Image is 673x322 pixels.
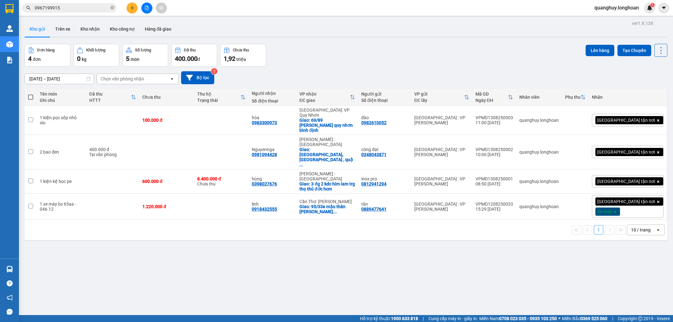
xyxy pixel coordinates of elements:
th: Toggle SortBy [472,89,516,106]
span: Xe máy [597,209,612,214]
strong: 1900 633 818 [391,316,418,321]
svg: open [169,76,174,81]
div: [GEOGRAPHIC_DATA] : VP [PERSON_NAME] [414,176,469,186]
div: Chưa thu [233,48,249,52]
div: 1.220.000 đ [142,204,191,209]
div: 0983300973 [252,120,277,125]
div: Người gửi [361,91,408,97]
span: [GEOGRAPHIC_DATA] tận nơi [597,149,655,155]
button: 1 [594,225,603,235]
div: Mã GD [475,91,508,97]
div: Số lượng [135,48,151,52]
div: VP nhận [299,91,350,97]
div: 08:50 [DATE] [475,181,513,186]
div: Giao: 69/89 ngô mây quy nhơn bình định [299,118,355,133]
th: Toggle SortBy [562,89,589,106]
div: Chọn văn phòng nhận [101,76,144,82]
img: icon-new-feature [647,5,652,11]
div: quanghuy.longhoan [519,118,559,123]
input: Select a date range. [25,74,94,84]
div: 10 / trang [631,227,651,233]
div: Đơn hàng [37,48,55,52]
button: Tạo Chuyến [617,45,651,56]
div: 2 bao đen [40,149,83,155]
th: Toggle SortBy [86,89,139,106]
button: aim [156,3,167,14]
span: 5 [126,55,129,62]
div: Ngày ĐH [475,98,508,103]
img: warehouse-icon [6,25,13,32]
span: Miền Bắc [562,315,607,322]
button: Chưa thu1,92 triệu [220,44,266,67]
div: 15:29 [DATE] [475,207,513,212]
button: Trên xe [50,21,75,37]
span: đ [198,57,200,62]
span: close-circle [110,6,114,9]
div: Tại văn phòng [89,152,136,157]
div: 0981094428 [252,152,277,157]
div: Số điện thoại [361,98,408,103]
span: message [7,309,13,315]
div: [GEOGRAPHIC_DATA]: VP Quy Nhơn [299,108,355,118]
div: ĐC giao [299,98,350,103]
span: 1,92 [224,55,235,62]
div: VPMD1308250002 [475,147,513,152]
button: Đơn hàng4đơn [25,44,70,67]
span: quanghuy.longhoan [589,4,644,12]
div: linh [252,202,293,207]
button: Kho nhận [75,21,105,37]
sup: 2 [211,68,217,74]
div: đào [361,115,408,120]
div: 0348043871 [361,152,387,157]
div: Giao: 95/33e mậu thân xuân khánh ninh kiều cần thơ [299,204,355,214]
span: | [423,315,424,322]
button: Bộ lọc [181,71,214,84]
div: Thu hộ [197,91,241,97]
strong: 0369 525 060 [580,316,607,321]
div: VPMD1308250003 [475,115,513,120]
button: Hàng đã giao [140,21,176,37]
div: 1 kiện pọc sốp nhỏ síu [40,115,83,125]
span: file-add [145,6,149,10]
div: inox pro [361,176,408,181]
span: ⚪️ [558,317,560,320]
div: ver 1.8.138 [632,20,653,27]
div: [GEOGRAPHIC_DATA] : VP [PERSON_NAME] [414,115,469,125]
div: VP gửi [414,91,464,97]
span: plus [130,6,134,10]
div: [GEOGRAPHIC_DATA] : VP [PERSON_NAME] [414,147,469,157]
div: Người nhận [252,91,293,96]
div: 8.400.000 đ [197,176,246,181]
div: 10:06 [DATE] [475,152,513,157]
span: [GEOGRAPHIC_DATA] tận nơi [597,199,655,204]
button: file-add [141,3,152,14]
strong: 0708 023 035 - 0935 103 250 [499,316,557,321]
span: đơn [33,57,41,62]
div: [GEOGRAPHIC_DATA] : VP [PERSON_NAME] [414,202,469,212]
div: công đạt [361,147,408,152]
div: tân [361,202,408,207]
span: ... [333,209,337,214]
button: Số lượng5món [122,44,168,67]
div: Giao: 3 đg 2 kdc him lam trg thọ thủ đức hcm [299,181,355,191]
span: ... [299,162,303,167]
img: warehouse-icon [6,41,13,48]
span: 400.000 [175,55,198,62]
div: quanghuy.longhoan [519,179,559,184]
span: search [26,6,31,10]
span: notification [7,295,13,301]
div: Chưa thu [197,176,246,186]
span: triệu [236,57,246,62]
button: caret-down [658,3,669,14]
div: 0889477641 [361,207,387,212]
div: [PERSON_NAME] : [GEOGRAPHIC_DATA] [299,137,355,147]
span: [GEOGRAPHIC_DATA] tận nơi [597,179,655,184]
div: 0982610052 [361,120,387,125]
div: Nguyennga [252,147,293,152]
div: Đã thu [184,48,196,52]
th: Toggle SortBy [296,89,358,106]
span: aim [159,6,163,10]
span: Hỗ trợ kỹ thuật: [360,315,418,322]
span: 1 [651,3,653,7]
span: copyright [638,316,642,321]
